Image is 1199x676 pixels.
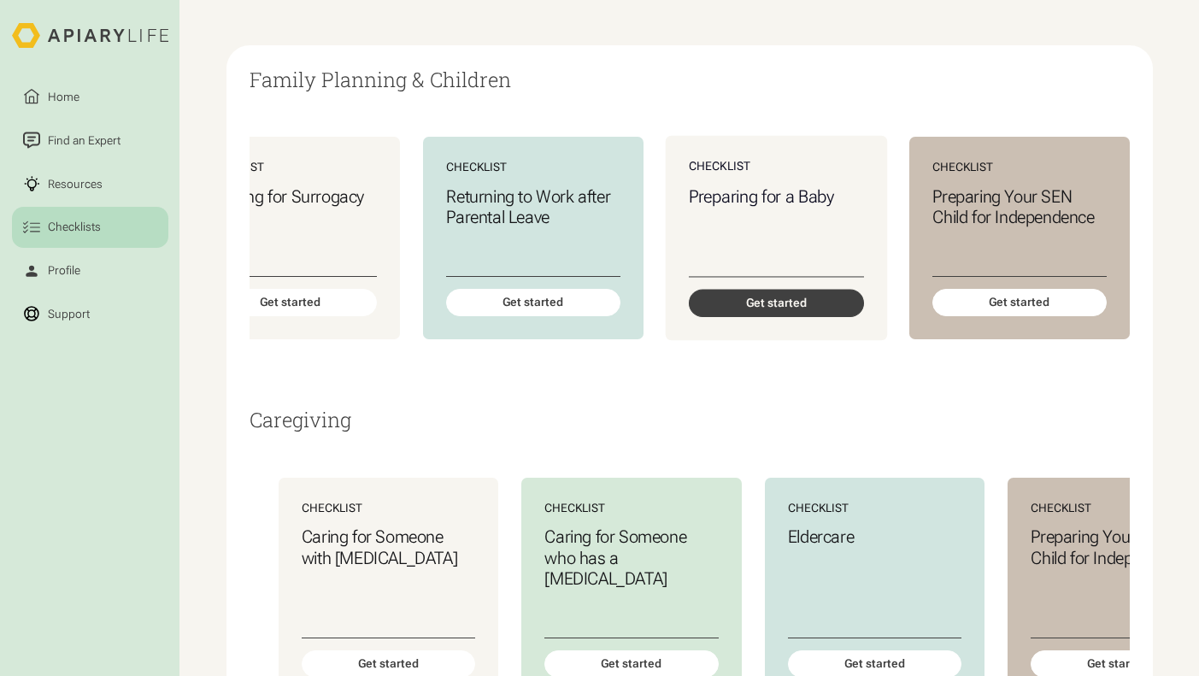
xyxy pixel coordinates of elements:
[302,526,475,568] h3: Caring for Someone with [MEDICAL_DATA]
[788,501,961,515] div: Checklist
[44,262,83,279] div: Profile
[250,68,1130,91] h2: Family Planning & Children
[423,137,643,339] a: ChecklistReturning to Work after Parental LeaveGet started
[203,186,377,207] h3: Planning for Surrogacy
[44,175,105,192] div: Resources
[44,219,103,236] div: Checklists
[932,186,1106,228] h3: Preparing Your SEN Child for Independence
[788,526,961,547] h3: Eldercare
[44,132,123,149] div: Find an Expert
[689,185,864,207] h3: Preparing for a Baby
[12,294,168,334] a: Support
[12,207,168,247] a: Checklists
[180,137,400,339] a: ChecklistPlanning for SurrogacyGet started
[665,136,887,340] a: ChecklistPreparing for a BabyGet started
[44,305,92,322] div: Support
[932,160,1106,174] div: Checklist
[689,159,864,173] div: Checklist
[203,160,377,174] div: Checklist
[250,409,1130,431] h2: Caregiving
[12,77,168,117] a: Home
[302,501,475,515] div: Checklist
[12,121,168,161] a: Find an Expert
[544,501,718,515] div: Checklist
[12,163,168,203] a: Resources
[689,289,864,317] div: Get started
[909,137,1129,339] a: ChecklistPreparing Your SEN Child for IndependenceGet started
[446,186,620,228] h3: Returning to Work after Parental Leave
[44,88,82,105] div: Home
[544,526,718,589] h3: Caring for Someone who has a [MEDICAL_DATA]
[932,289,1106,316] div: Get started
[446,160,620,174] div: Checklist
[12,250,168,291] a: Profile
[203,289,377,316] div: Get started
[446,289,620,316] div: Get started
